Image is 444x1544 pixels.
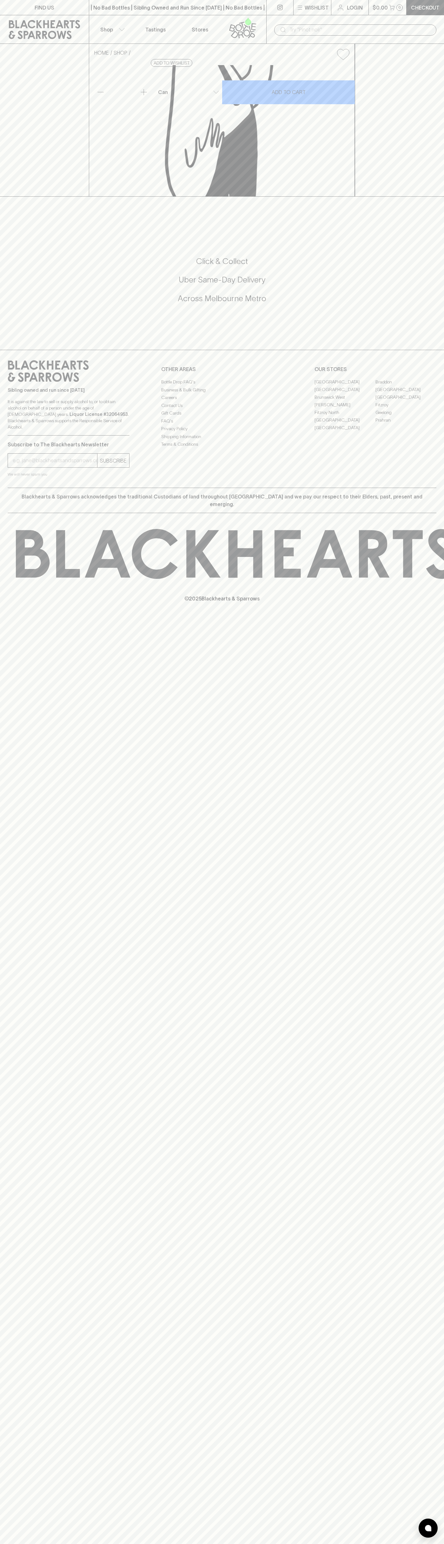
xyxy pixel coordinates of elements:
[375,386,436,393] a: [GEOGRAPHIC_DATA]
[161,425,283,433] a: Privacy Policy
[315,416,375,424] a: [GEOGRAPHIC_DATA]
[161,378,283,386] a: Bottle Drop FAQ's
[8,256,436,267] h5: Click & Collect
[158,88,168,96] p: Can
[315,409,375,416] a: Fitzroy North
[398,6,401,9] p: 0
[272,88,306,96] p: ADD TO CART
[13,456,97,466] input: e.g. jane@blackheartsandsparrows.com.au
[12,493,432,508] p: Blackhearts & Sparrows acknowledges the traditional Custodians of land throughout [GEOGRAPHIC_DAT...
[156,86,222,98] div: Can
[114,50,127,56] a: SHOP
[70,412,128,417] strong: Liquor License #32064953
[8,398,129,430] p: It is against the law to sell or supply alcohol to, or to obtain alcohol on behalf of a person un...
[375,393,436,401] a: [GEOGRAPHIC_DATA]
[35,4,54,11] p: FIND US
[97,454,129,467] button: SUBSCRIBE
[8,387,129,393] p: Sibling owned and run since [DATE]
[161,410,283,417] a: Gift Cards
[192,26,208,33] p: Stores
[222,80,355,104] button: ADD TO CART
[8,231,436,337] div: Call to action block
[347,4,363,11] p: Login
[161,386,283,394] a: Business & Bulk Gifting
[133,15,178,44] a: Tastings
[375,401,436,409] a: Fitzroy
[425,1525,431,1531] img: bubble-icon
[375,378,436,386] a: Braddon
[8,441,129,448] p: Subscribe to The Blackhearts Newsletter
[89,65,355,196] img: Wolf of The Willows Pacific Sour
[8,471,129,477] p: We will never spam you
[315,386,375,393] a: [GEOGRAPHIC_DATA]
[94,50,109,56] a: HOME
[151,59,192,67] button: Add to wishlist
[161,417,283,425] a: FAQ's
[100,457,127,464] p: SUBSCRIBE
[178,15,222,44] a: Stores
[375,409,436,416] a: Geelong
[161,365,283,373] p: OTHER AREAS
[161,441,283,448] a: Terms & Conditions
[315,393,375,401] a: Brunswick West
[161,402,283,409] a: Contact Us
[161,394,283,402] a: Careers
[8,293,436,304] h5: Across Melbourne Metro
[373,4,388,11] p: $0.00
[411,4,440,11] p: Checkout
[145,26,166,33] p: Tastings
[375,416,436,424] a: Prahran
[89,15,134,44] button: Shop
[335,46,352,63] button: Add to wishlist
[305,4,329,11] p: Wishlist
[315,378,375,386] a: [GEOGRAPHIC_DATA]
[100,26,113,33] p: Shop
[315,401,375,409] a: [PERSON_NAME]
[315,424,375,431] a: [GEOGRAPHIC_DATA]
[8,274,436,285] h5: Uber Same-Day Delivery
[289,25,431,35] input: Try "Pinot noir"
[161,433,283,440] a: Shipping Information
[315,365,436,373] p: OUR STORES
